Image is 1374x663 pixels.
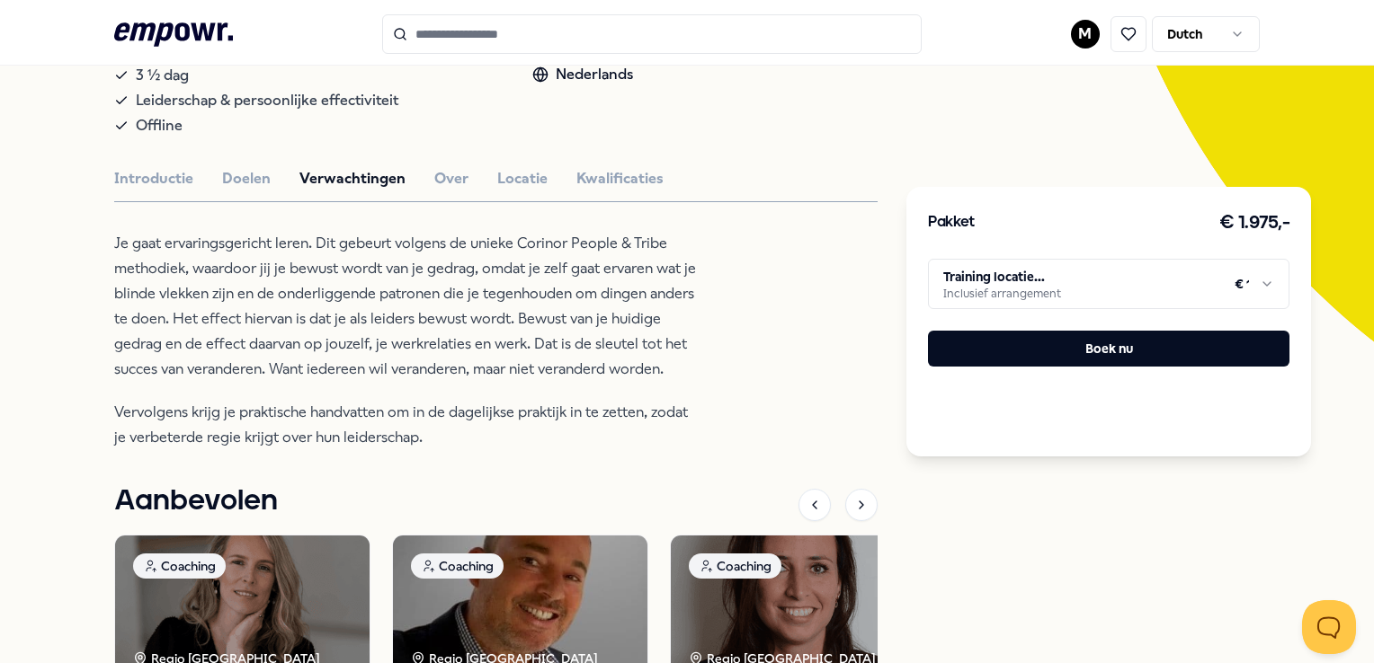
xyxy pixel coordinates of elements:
[136,113,183,138] span: Offline
[434,167,468,190] button: Over
[114,479,278,524] h1: Aanbevolen
[136,88,398,113] span: Leiderschap & persoonlijke effectiviteit
[928,331,1289,367] button: Boek nu
[576,167,664,190] button: Kwalificaties
[133,553,226,579] div: Coaching
[411,553,504,579] div: Coaching
[382,14,922,54] input: Search for products, categories or subcategories
[222,167,271,190] button: Doelen
[136,63,189,88] span: 3 ½ dag
[1302,600,1356,654] iframe: Help Scout Beacon - Open
[497,167,548,190] button: Locatie
[114,400,699,450] p: Vervolgens krijg je praktische handvatten om in de dagelijkse praktijk in te zetten, zodat je ver...
[1219,208,1290,237] h3: € 1.975,-
[114,167,193,190] button: Introductie
[299,167,406,190] button: Verwachtingen
[114,231,699,382] p: Je gaat ervaringsgericht leren. Dit gebeurt volgens de unieke Corinor People & Tribe methodiek, w...
[1071,20,1100,49] button: M
[928,211,975,234] h3: Pakket
[532,63,633,86] div: Nederlands
[689,553,781,579] div: Coaching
